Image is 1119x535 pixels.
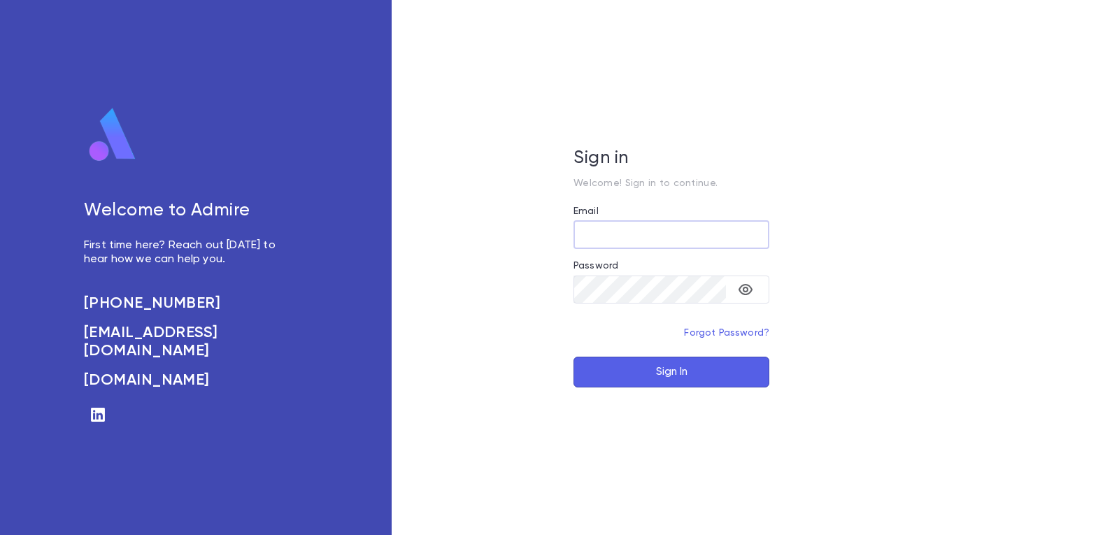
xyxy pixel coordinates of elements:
[84,371,291,390] a: [DOMAIN_NAME]
[84,238,291,266] p: First time here? Reach out [DATE] to hear how we can help you.
[732,276,760,304] button: toggle password visibility
[84,294,291,313] a: [PHONE_NUMBER]
[573,260,618,271] label: Password
[84,324,291,360] a: [EMAIL_ADDRESS][DOMAIN_NAME]
[573,206,599,217] label: Email
[573,357,769,387] button: Sign In
[573,148,769,169] h5: Sign in
[573,178,769,189] p: Welcome! Sign in to continue.
[84,201,291,222] h5: Welcome to Admire
[684,328,769,338] a: Forgot Password?
[84,107,141,163] img: logo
